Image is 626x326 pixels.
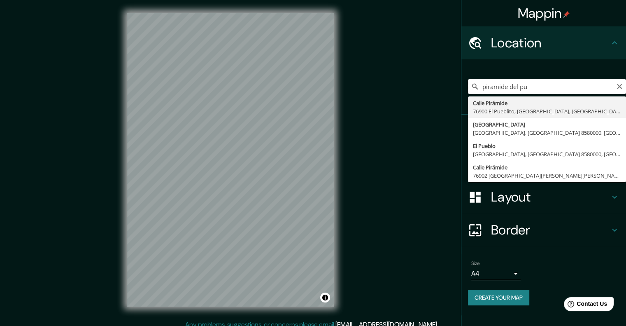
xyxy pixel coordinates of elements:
[127,13,334,307] canvas: Map
[473,171,621,180] div: 76902 [GEOGRAPHIC_DATA][PERSON_NAME][PERSON_NAME], [GEOGRAPHIC_DATA], [GEOGRAPHIC_DATA]
[518,5,570,21] h4: Mappin
[471,267,521,280] div: A4
[473,120,621,129] div: [GEOGRAPHIC_DATA]
[473,163,621,171] div: Calle Pirámide
[553,294,617,317] iframe: Help widget launcher
[491,222,610,238] h4: Border
[461,181,626,213] div: Layout
[473,107,621,115] div: 76900 El Pueblito, [GEOGRAPHIC_DATA], [GEOGRAPHIC_DATA]
[461,148,626,181] div: Style
[473,129,621,137] div: [GEOGRAPHIC_DATA], [GEOGRAPHIC_DATA] 8580000, [GEOGRAPHIC_DATA]
[471,260,480,267] label: Size
[473,142,621,150] div: El Pueblo
[461,115,626,148] div: Pins
[473,99,621,107] div: Calle Pirámide
[320,293,330,303] button: Toggle attribution
[491,35,610,51] h4: Location
[563,11,570,18] img: pin-icon.png
[461,26,626,59] div: Location
[491,189,610,205] h4: Layout
[468,79,626,94] input: Pick your city or area
[473,150,621,158] div: [GEOGRAPHIC_DATA], [GEOGRAPHIC_DATA] 8580000, [GEOGRAPHIC_DATA]
[468,290,529,305] button: Create your map
[616,82,623,90] button: Clear
[461,213,626,246] div: Border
